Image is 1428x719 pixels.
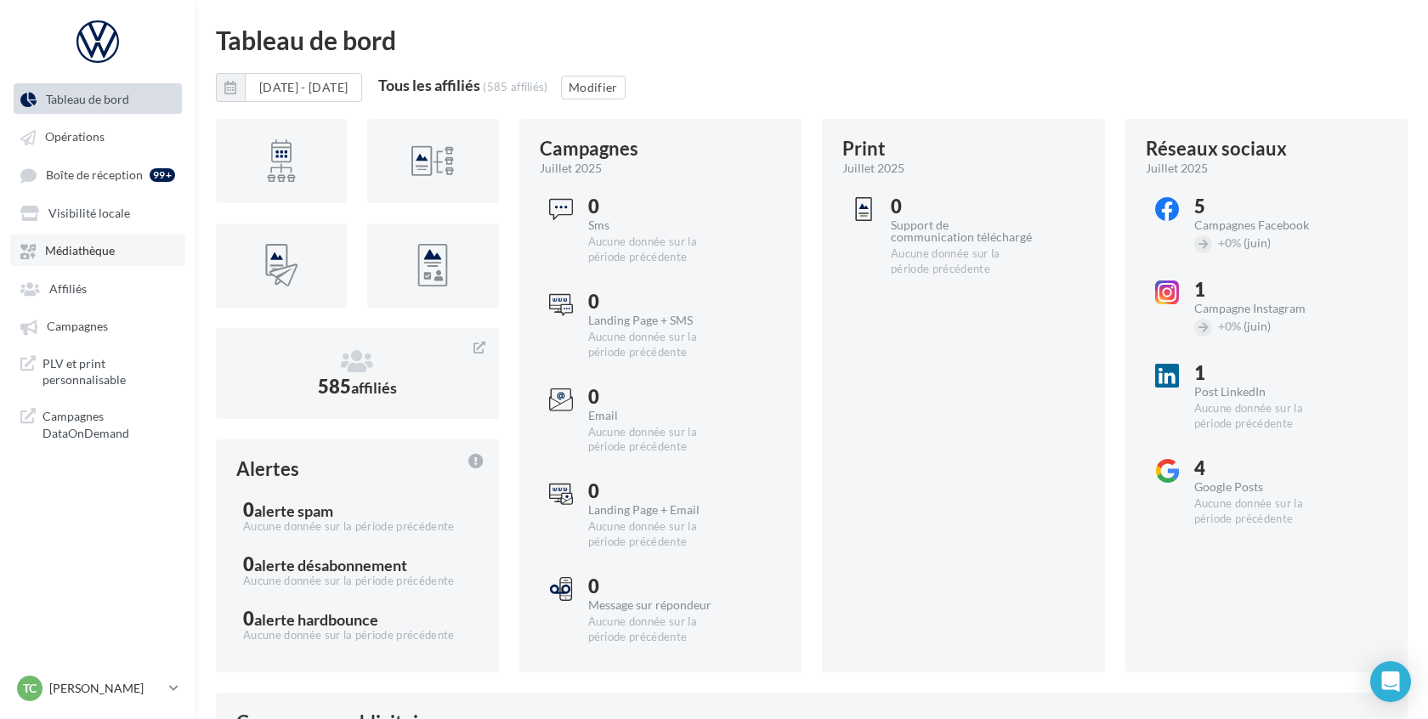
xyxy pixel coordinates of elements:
span: 0% [1218,319,1241,333]
span: Campagnes DataOnDemand [42,408,175,441]
div: alerte hardbounce [254,612,378,627]
a: Tableau de bord [10,83,185,114]
div: Aucune donnée sur la période précédente [588,235,730,265]
button: [DATE] - [DATE] [216,73,362,102]
span: juillet 2025 [1146,160,1208,177]
div: Aucune donnée sur la période précédente [243,628,472,643]
div: Print [842,139,886,158]
span: Tableau de bord [46,92,129,106]
span: Visibilité locale [48,206,130,220]
div: Campagnes Facebook [1194,219,1336,231]
div: Aucune donnée sur la période précédente [588,330,730,360]
span: (juin) [1244,235,1271,250]
span: 585 [318,375,397,398]
a: Boîte de réception 99+ [10,159,185,190]
div: alerte désabonnement [254,558,407,573]
span: TC [23,680,37,697]
span: PLV et print personnalisable [42,355,175,388]
div: Message sur répondeur [588,599,730,611]
div: Aucune donnée sur la période précédente [588,614,730,645]
a: Affiliés [10,273,185,303]
div: Aucune donnée sur la période précédente [1194,401,1336,432]
div: Post LinkedIn [1194,386,1336,398]
span: juillet 2025 [540,160,602,177]
div: Tableau de bord [216,27,1408,53]
span: (juin) [1244,319,1271,333]
span: + [1218,235,1225,250]
div: Support de communication téléchargé [891,219,1033,243]
div: 4 [1194,459,1336,478]
div: Open Intercom Messenger [1370,661,1411,702]
div: Aucune donnée sur la période précédente [588,519,730,550]
a: Opérations [10,121,185,151]
span: Campagnes [47,320,108,334]
div: Sms [588,219,730,231]
div: alerte spam [254,503,333,518]
div: 0 [243,555,472,574]
div: (585 affiliés) [483,80,548,93]
span: + [1218,319,1225,333]
div: 0 [891,197,1033,216]
p: [PERSON_NAME] [49,680,162,697]
div: Aucune donnée sur la période précédente [588,425,730,456]
div: 99+ [150,168,175,182]
div: Campagnes [540,139,638,158]
div: Landing Page + SMS [588,314,730,326]
span: juillet 2025 [842,160,904,177]
div: Campagne Instagram [1194,303,1336,314]
a: PLV et print personnalisable [10,348,185,395]
div: 0 [243,501,472,519]
div: 5 [1194,197,1336,216]
div: Réseaux sociaux [1146,139,1287,158]
a: Visibilité locale [10,197,185,228]
div: Email [588,410,730,422]
div: Aucune donnée sur la période précédente [1194,496,1336,527]
span: Boîte de réception [46,167,143,182]
a: Campagnes [10,310,185,341]
div: 0 [588,292,730,311]
div: 0 [588,577,730,596]
button: [DATE] - [DATE] [245,73,362,102]
div: Aucune donnée sur la période précédente [243,519,472,535]
a: Campagnes DataOnDemand [10,401,185,448]
span: affiliés [351,378,397,397]
div: 0 [588,482,730,501]
a: TC [PERSON_NAME] [14,672,182,705]
span: Opérations [45,130,105,144]
button: Modifier [561,76,626,99]
div: 1 [1194,364,1336,382]
div: Google Posts [1194,481,1336,493]
div: 1 [1194,280,1336,299]
span: Médiathèque [45,244,115,258]
span: Affiliés [49,281,87,296]
div: 0 [588,197,730,216]
div: 0 [588,388,730,406]
div: 0 [243,609,472,628]
div: Tous les affiliés [378,77,480,93]
div: Aucune donnée sur la période précédente [243,574,472,589]
a: Médiathèque [10,235,185,265]
span: 0% [1218,235,1241,250]
div: Alertes [236,460,299,478]
div: Landing Page + Email [588,504,730,516]
div: Aucune donnée sur la période précédente [891,246,1033,277]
